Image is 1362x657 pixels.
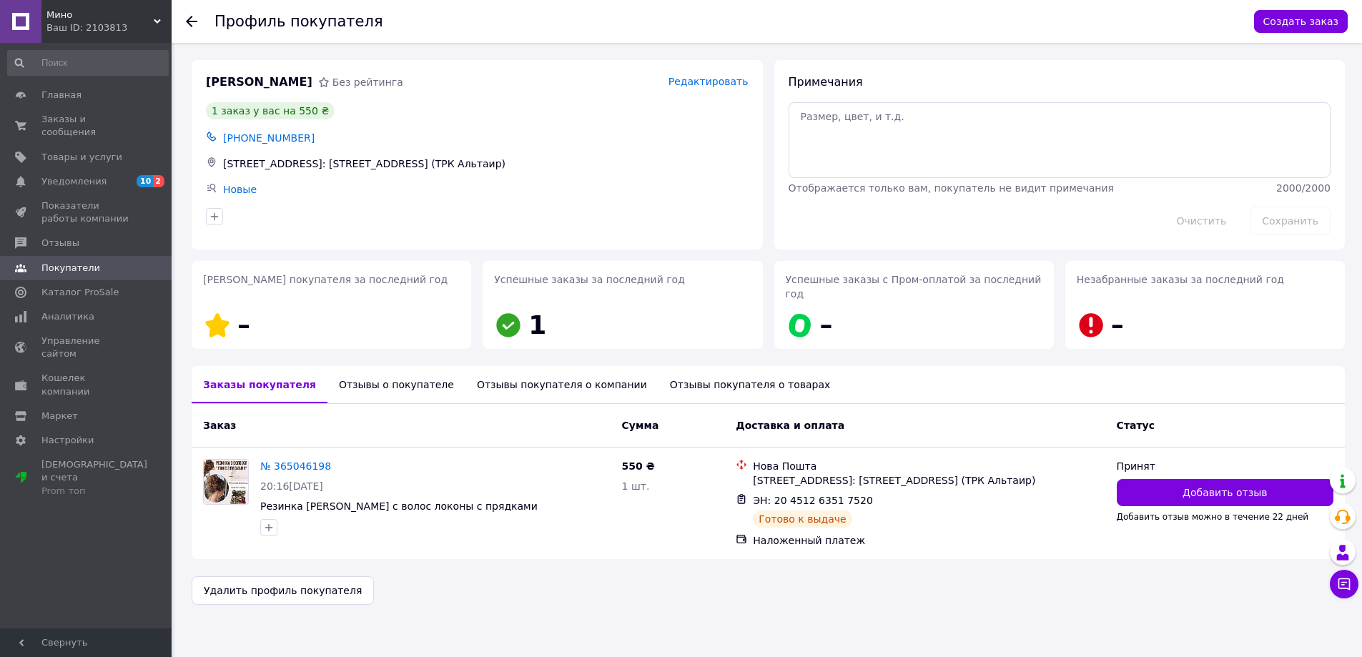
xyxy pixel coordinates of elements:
div: Отзывы покупателя о компании [465,366,658,403]
div: Prom топ [41,485,147,498]
span: Заказ [203,420,236,431]
span: Без рейтинга [332,76,403,88]
span: Добавить отзыв [1183,485,1267,500]
span: Незабранные заказы за последний год [1077,274,1284,285]
span: Маркет [41,410,78,423]
button: Добавить отзыв [1117,479,1333,506]
div: [STREET_ADDRESS]: [STREET_ADDRESS] (ТРК Альтаир) [220,154,751,174]
span: 2000 / 2000 [1276,182,1331,194]
span: Главная [41,89,82,102]
a: Новые [223,184,257,195]
button: Чат с покупателем [1330,570,1358,598]
span: Управление сайтом [41,335,132,360]
div: Вернуться назад [186,14,197,29]
span: Кошелек компании [41,372,132,397]
span: Мино [46,9,154,21]
span: Аналитика [41,310,94,323]
span: Доставка и оплата [736,420,844,431]
input: Поиск [7,50,169,76]
span: – [1111,310,1124,340]
img: Фото товару [204,460,248,504]
div: Наложенный платеж [753,533,1105,548]
span: Добавить отзыв можно в течение 22 дней [1117,512,1309,522]
span: [PHONE_NUMBER] [223,132,315,144]
h1: Профиль покупателя [214,13,383,30]
span: Настройки [41,434,94,447]
span: Заказы и сообщения [41,113,132,139]
span: Успешные заказы с Пром-оплатой за последний год [786,274,1042,300]
span: Уведомления [41,175,107,188]
span: Каталог ProSale [41,286,119,299]
button: Удалить профиль покупателя [192,576,374,605]
span: Сумма [622,420,659,431]
span: 550 ₴ [622,460,655,472]
span: Статус [1117,420,1155,431]
button: Создать заказ [1254,10,1348,33]
div: [STREET_ADDRESS]: [STREET_ADDRESS] (ТРК Альтаир) [753,473,1105,488]
span: Отзывы [41,237,79,250]
span: 1 шт. [622,480,650,492]
span: 20:16[DATE] [260,480,323,492]
span: 1 [528,310,546,340]
div: Заказы покупателя [192,366,327,403]
span: Показатели работы компании [41,199,132,225]
span: – [820,310,833,340]
span: 2 [153,175,164,187]
div: Принят [1117,459,1333,473]
span: Покупатели [41,262,100,275]
div: 1 заказ у вас на 550 ₴ [206,102,335,119]
span: [DEMOGRAPHIC_DATA] и счета [41,458,147,498]
span: – [237,310,250,340]
a: № 365046198 [260,460,331,472]
span: Примечания [789,75,863,89]
span: 10 [137,175,153,187]
a: Фото товару [203,459,249,505]
div: Готово к выдаче [753,510,852,528]
span: Товары и услуги [41,151,122,164]
a: Резинка [PERSON_NAME] с волос локоны с прядками [260,500,538,512]
span: [PERSON_NAME] покупателя за последний год [203,274,448,285]
div: Нова Пошта [753,459,1105,473]
span: Редактировать [668,76,749,87]
div: Ваш ID: 2103813 [46,21,172,34]
span: Успешные заказы за последний год [494,274,685,285]
div: Отзывы покупателя о товарах [658,366,842,403]
div: Отзывы о покупателе [327,366,465,403]
span: Отображается только вам, покупатель не видит примечания [789,182,1114,194]
span: [PERSON_NAME] [206,74,312,91]
span: ЭН: 20 4512 6351 7520 [753,495,873,506]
